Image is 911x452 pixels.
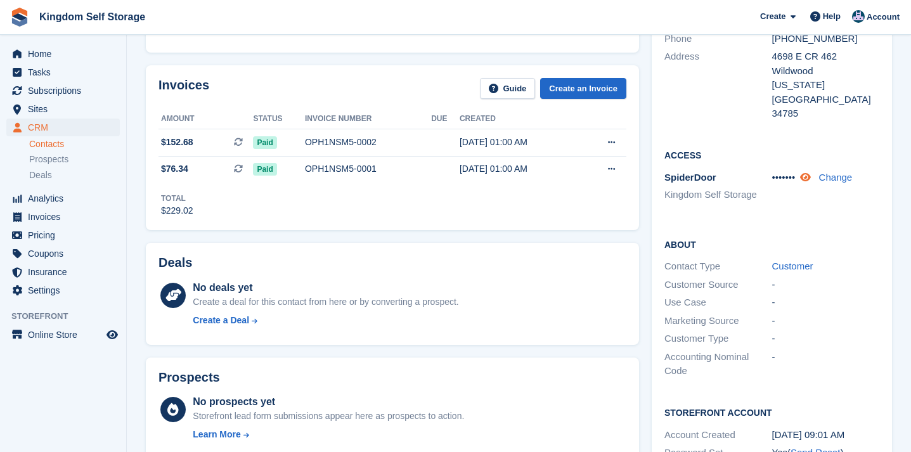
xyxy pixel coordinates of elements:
div: Wildwood [772,64,880,79]
span: Paid [253,136,276,149]
a: menu [6,226,120,244]
div: [DATE] 09:01 AM [772,428,880,442]
th: Due [431,109,460,129]
div: [GEOGRAPHIC_DATA] [772,93,880,107]
span: ••••••• [772,172,796,183]
h2: Deals [158,255,192,270]
div: Accounting Nominal Code [664,350,772,378]
h2: Prospects [158,370,220,385]
span: Home [28,45,104,63]
div: Create a Deal [193,314,249,327]
div: Total [161,193,193,204]
span: Storefront [11,310,126,323]
a: menu [6,119,120,136]
div: - [772,295,880,310]
span: SpiderDoor [664,172,716,183]
span: Pricing [28,226,104,244]
h2: About [664,238,879,250]
span: Subscriptions [28,82,104,100]
span: CRM [28,119,104,136]
div: [US_STATE] [772,78,880,93]
div: $229.02 [161,204,193,217]
span: Insurance [28,263,104,281]
th: Amount [158,109,253,129]
a: menu [6,263,120,281]
a: menu [6,208,120,226]
span: Create [760,10,785,23]
div: Create a deal for this contact from here or by converting a prospect. [193,295,458,309]
h2: Storefront Account [664,406,879,418]
a: menu [6,190,120,207]
div: [DATE] 01:00 AM [460,136,579,149]
div: Account Created [664,428,772,442]
a: Create an Invoice [540,78,626,99]
div: No deals yet [193,280,458,295]
div: 4698 E CR 462 [772,49,880,64]
span: Invoices [28,208,104,226]
img: stora-icon-8386f47178a22dfd0bd8f6a31ec36ba5ce8667c1dd55bd0f319d3a0aa187defe.svg [10,8,29,27]
a: Contacts [29,138,120,150]
span: Paid [253,163,276,176]
div: - [772,278,880,292]
div: [DATE] 01:00 AM [460,162,579,176]
a: Create a Deal [193,314,458,327]
a: Deals [29,169,120,182]
span: Prospects [29,153,68,165]
div: Customer Type [664,332,772,346]
li: Kingdom Self Storage [664,188,772,202]
a: menu [6,100,120,118]
a: menu [6,245,120,262]
div: Marketing Source [664,314,772,328]
img: Bradley Werlin [852,10,865,23]
a: menu [6,45,120,63]
a: Learn More [193,428,464,441]
a: Customer [772,261,813,271]
a: menu [6,63,120,81]
div: Storefront lead form submissions appear here as prospects to action. [193,410,464,423]
a: menu [6,281,120,299]
span: Help [823,10,841,23]
div: - [772,332,880,346]
th: Created [460,109,579,129]
span: Coupons [28,245,104,262]
div: Customer Source [664,278,772,292]
div: - [772,350,880,378]
div: [PHONE_NUMBER] [772,32,880,46]
div: Use Case [664,295,772,310]
h2: Invoices [158,78,209,99]
a: Prospects [29,153,120,166]
a: Change [819,172,853,183]
h2: Access [664,148,879,161]
span: Settings [28,281,104,299]
div: No prospects yet [193,394,464,410]
span: Online Store [28,326,104,344]
a: Preview store [105,327,120,342]
th: Invoice number [305,109,431,129]
div: - [772,314,880,328]
a: Kingdom Self Storage [34,6,150,27]
span: $152.68 [161,136,193,149]
div: Learn More [193,428,240,441]
span: $76.34 [161,162,188,176]
div: 34785 [772,107,880,121]
div: OPH1NSM5-0001 [305,162,431,176]
a: menu [6,326,120,344]
th: Status [253,109,305,129]
a: Guide [480,78,536,99]
span: Sites [28,100,104,118]
a: menu [6,82,120,100]
span: Deals [29,169,52,181]
span: Analytics [28,190,104,207]
div: Contact Type [664,259,772,274]
div: Phone [664,32,772,46]
span: Account [867,11,900,23]
div: Address [664,49,772,121]
div: OPH1NSM5-0002 [305,136,431,149]
span: Tasks [28,63,104,81]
